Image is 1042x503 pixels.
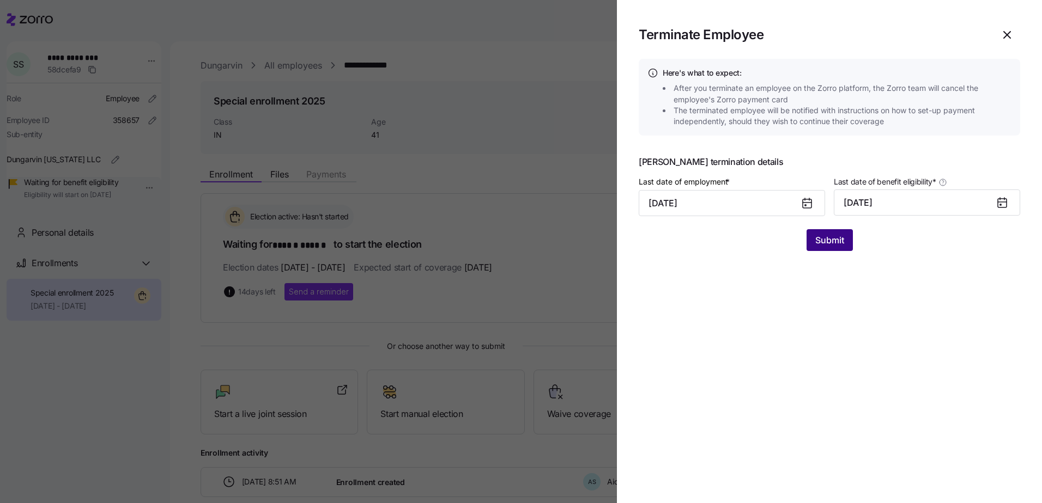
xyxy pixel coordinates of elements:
[674,83,1015,105] span: After you terminate an employee on the Zorro platform, the Zorro team will cancel the employee's ...
[834,176,936,187] span: Last date of benefit eligibility *
[674,105,1015,127] span: The terminated employee will be notified with instructions on how to set-up payment independently...
[639,157,1020,166] span: [PERSON_NAME] termination details
[807,229,853,251] button: Submit
[815,234,844,247] span: Submit
[639,176,732,188] label: Last date of employment
[639,190,825,216] input: MM/DD/YYYY
[663,68,1011,78] h4: Here's what to expect:
[834,189,1020,216] button: [DATE]
[639,26,985,43] h1: Terminate Employee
